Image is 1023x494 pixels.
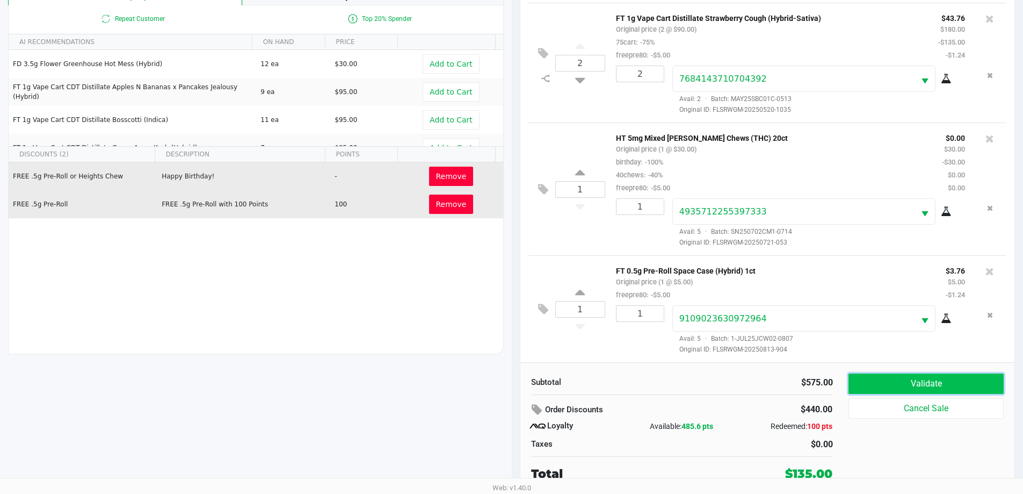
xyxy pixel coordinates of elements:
[9,134,256,162] td: FT 1g Vape Cart CDT Distillate Green Acres Kush (Hybrid)
[155,147,325,162] th: DESCRIPTION
[616,131,926,142] p: HT 5mg Mixed [PERSON_NAME] Chews (THC) 20ct
[492,484,531,492] span: Web: v1.40.0
[946,51,965,59] small: -$1.24
[616,38,655,46] small: 75cart:
[672,238,965,247] span: Original ID: FLSRWGM-20250721-053
[915,66,935,91] button: Select
[672,335,793,342] span: Avail: 5 Batch: 1-JUL25JCW02-0807
[436,172,467,181] span: Remove
[9,34,252,50] th: AI RECOMMENDATIONS
[531,465,722,483] div: Total
[430,88,473,96] span: Add to Cart
[430,144,473,152] span: Add to Cart
[701,335,711,342] span: ·
[848,374,1003,394] button: Validate
[645,171,663,179] span: -40%
[616,145,696,153] small: Original price (1 @ $30.00)
[9,34,503,146] div: Data table
[946,291,965,299] small: -$1.24
[430,60,473,68] span: Add to Cart
[701,228,711,235] span: ·
[672,345,965,354] span: Original ID: FLSRWGM-20250813-904
[948,184,965,192] small: $0.00
[252,34,325,50] th: ON HAND
[616,184,670,192] small: freepre80:
[648,51,670,59] span: -$5.00
[423,54,480,74] button: Add to Cart
[616,11,922,23] p: FT 1g Vape Cart Distillate Strawberry Cough (Hybrid-Sativa)
[672,95,792,103] span: Avail: 2 Batch: MAY25SBC01C-0513
[938,11,965,23] p: $43.76
[423,110,480,130] button: Add to Cart
[335,116,357,124] span: $95.00
[948,171,965,179] small: $0.00
[9,50,256,78] td: FD 3.5g Flower Greenhouse Hot Mess (Hybrid)
[423,138,480,157] button: Add to Cart
[701,95,711,103] span: ·
[983,198,997,218] button: Remove the package from the orderLine
[9,78,256,106] td: FT 1g Vape Cart CDT Distillate Apples N Bananas x Pancakes Jealousy (Hybrid)
[743,400,832,419] div: $440.00
[256,134,330,162] td: 7 ea
[335,144,357,152] span: $95.00
[648,184,670,192] span: -$5.00
[616,25,696,33] small: Original price (2 @ $90.00)
[679,313,767,324] span: 9109023630972964
[335,60,357,68] span: $30.00
[637,38,655,46] span: -75%
[9,190,157,218] td: FREE .5g Pre-Roll
[346,12,359,25] inline-svg: Is a top 20% spender
[679,74,767,84] span: 7684143710704392
[531,400,727,420] div: Order Discounts
[330,162,404,190] td: -
[983,305,997,325] button: Remove the package from the orderLine
[616,291,670,299] small: freepre80:
[672,228,792,235] span: Avail: 5 Batch: SN250702CM1-0714
[616,158,663,166] small: birthday:
[256,50,330,78] td: 12 ea
[335,88,357,96] span: $95.00
[944,145,965,153] small: $30.00
[99,12,112,25] inline-svg: Is repeat customer
[732,421,832,432] div: Redeemed:
[848,398,1003,419] button: Cancel Sale
[9,12,256,25] span: Repeat Customer
[942,158,965,166] small: -$30.00
[256,106,330,134] td: 11 ea
[536,71,555,85] inline-svg: Split item qty to new line
[690,376,833,389] div: $575.00
[648,291,670,299] span: -$5.00
[946,264,965,275] p: $3.76
[948,278,965,286] small: $5.00
[983,66,997,85] button: Remove the package from the orderLine
[330,190,404,218] td: 100
[785,465,832,483] div: $135.00
[256,78,330,106] td: 9 ea
[423,82,480,102] button: Add to Cart
[915,199,935,224] button: Select
[325,34,398,50] th: PRICE
[157,190,330,218] td: FREE .5g Pre-Roll with 100 Points
[632,421,732,432] div: Available:
[531,376,674,389] div: Subtotal
[616,278,693,286] small: Original price (1 @ $5.00)
[256,12,503,25] span: Top 20% Spender
[940,25,965,33] small: $180.00
[430,116,473,124] span: Add to Cart
[9,147,155,162] th: DISCOUNTS (2)
[679,206,767,217] span: 4935712255397333
[672,105,965,114] span: Original ID: FLSRWGM-20250520-1035
[915,306,935,331] button: Select
[436,200,467,209] span: Remove
[157,162,330,190] td: Happy Birthday!
[531,420,632,433] div: Loyalty
[429,195,474,214] button: Remove
[642,158,663,166] span: -100%
[942,131,965,142] p: $0.00
[681,422,713,431] span: 485.6 pts
[938,38,965,46] small: -$135.00
[616,264,930,275] p: FT 0.5g Pre-Roll Space Case (Hybrid) 1ct
[325,147,398,162] th: POINTS
[9,106,256,134] td: FT 1g Vape Cart CDT Distillate Bosscotti (Indica)
[616,171,663,179] small: 40chews:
